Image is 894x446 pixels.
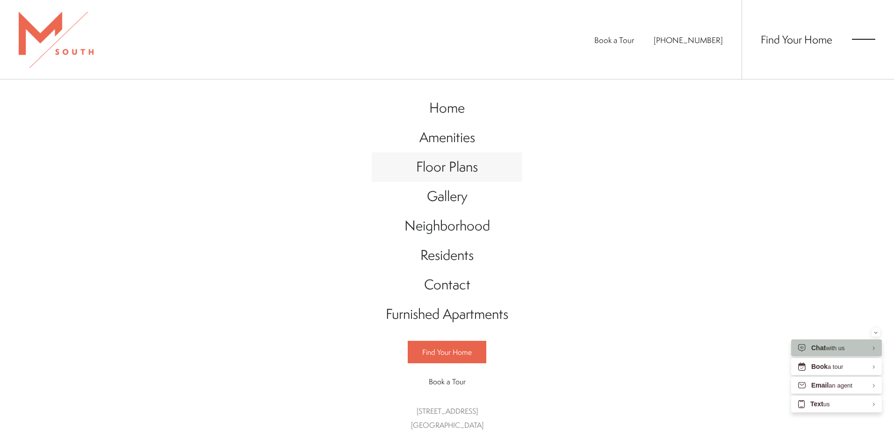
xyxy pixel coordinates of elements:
[404,216,490,235] span: Neighborhood
[419,128,475,147] span: Amenities
[427,187,468,206] span: Gallery
[372,123,522,152] a: Go to Amenities
[411,406,483,430] a: Get Directions to 5110 South Manhattan Avenue Tampa, FL 33611
[372,152,522,182] a: Go to Floor Plans
[19,12,94,68] img: MSouth
[420,245,474,265] span: Residents
[372,182,522,211] a: Go to Gallery
[852,35,875,43] button: Open Menu
[372,211,522,241] a: Go to Neighborhood
[416,157,478,176] span: Floor Plans
[424,275,470,294] span: Contact
[408,371,486,392] a: Book a Tour
[372,270,522,300] a: Go to Contact
[386,304,508,324] span: Furnished Apartments
[408,341,486,363] a: Find Your Home
[429,98,465,117] span: Home
[372,84,522,442] div: Main
[654,35,723,45] a: Call Us at 813-570-8014
[372,241,522,270] a: Go to Residents
[429,376,466,387] span: Book a Tour
[761,32,832,47] a: Find Your Home
[594,35,634,45] a: Book a Tour
[372,94,522,123] a: Go to Home
[422,347,472,357] span: Find Your Home
[372,300,522,329] a: Go to Furnished Apartments (opens in a new tab)
[654,35,723,45] span: [PHONE_NUMBER]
